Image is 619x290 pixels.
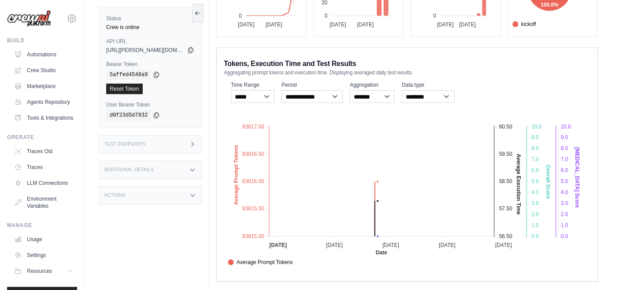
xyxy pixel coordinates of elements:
[545,165,551,199] text: Overall Score
[402,81,455,88] label: Data type
[531,222,539,228] tspan: 1.0
[11,248,77,262] a: Settings
[11,63,77,77] a: Crew Studio
[561,157,568,163] tspan: 7.0
[531,146,539,152] tspan: 8.0
[357,22,374,28] tspan: [DATE]
[106,110,151,121] code: d0f23d5d7932
[11,192,77,213] a: Environment Variables
[11,95,77,109] a: Agents Repository
[515,154,522,215] text: Average Execution Time
[531,157,539,163] tspan: 7.0
[266,22,282,28] tspan: [DATE]
[7,222,77,229] div: Manage
[106,38,194,45] label: API URL
[495,242,512,248] tspan: [DATE]
[106,61,194,68] label: Bearer Token
[106,84,143,94] a: Reset Token
[350,81,395,88] label: Aggregation
[439,242,456,248] tspan: [DATE]
[11,111,77,125] a: Tools & Integrations
[11,264,77,278] button: Resources
[238,22,255,28] tspan: [DATE]
[228,258,293,266] span: Average Prompt Tokens
[574,147,580,208] text: [MEDICAL_DATA] Score
[242,124,264,130] tspan: 83817.00
[11,48,77,62] a: Automations
[242,233,264,239] tspan: 83815.00
[11,79,77,93] a: Marketplace
[224,59,356,69] span: Tokens, Execution Time and Test Results
[7,37,77,44] div: Build
[7,134,77,141] div: Operate
[106,47,185,54] span: [URL][PERSON_NAME][DOMAIN_NAME]
[242,206,264,212] tspan: 83815.50
[561,124,571,130] tspan: 10.0
[224,69,413,76] span: Aggregating prompt tokens and execution time. Displaying averaged daily test results.
[239,13,242,19] tspan: 0
[531,211,539,217] tspan: 2.0
[561,168,568,174] tspan: 6.0
[531,168,539,174] tspan: 6.0
[561,135,568,141] tspan: 9.0
[242,151,264,157] tspan: 83816.50
[106,15,194,22] label: Status
[561,200,568,206] tspan: 3.0
[11,144,77,158] a: Traces Old
[512,20,536,28] span: kickoff
[106,101,194,108] label: User Bearer Token
[233,145,239,205] text: Average Prompt Tokens
[326,242,343,248] tspan: [DATE]
[561,179,568,185] tspan: 5.0
[561,233,568,239] tspan: 0.0
[499,151,512,157] tspan: 59.50
[561,189,568,195] tspan: 4.0
[499,124,512,130] tspan: 60.50
[561,222,568,228] tspan: 1.0
[376,250,387,256] text: Date
[575,248,619,290] iframe: Chat Widget
[382,242,399,248] tspan: [DATE]
[11,160,77,174] a: Traces
[330,22,346,28] tspan: [DATE]
[324,13,327,19] tspan: 0
[433,13,436,19] tspan: 0
[531,189,539,195] tspan: 4.0
[531,135,539,141] tspan: 9.0
[531,179,539,185] tspan: 5.0
[7,10,51,27] img: Logo
[531,124,542,130] tspan: 10.0
[531,233,539,239] tspan: 0.0
[106,24,194,31] div: Crew is online
[499,233,512,239] tspan: 56.50
[104,193,126,198] h3: Actions
[282,81,343,88] label: Period
[499,206,512,212] tspan: 57.50
[231,81,274,88] label: Time Range
[269,242,287,248] tspan: [DATE]
[104,167,154,173] h3: Additional Details
[531,200,539,206] tspan: 3.0
[561,146,568,152] tspan: 8.0
[242,179,264,185] tspan: 83816.00
[499,179,512,185] tspan: 58.50
[459,22,476,28] tspan: [DATE]
[561,211,568,217] tspan: 2.0
[11,176,77,190] a: LLM Connections
[104,142,146,147] h3: Test Endpoints
[106,70,151,80] code: 5affed4548a9
[437,22,454,28] tspan: [DATE]
[11,232,77,246] a: Usage
[27,268,52,275] span: Resources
